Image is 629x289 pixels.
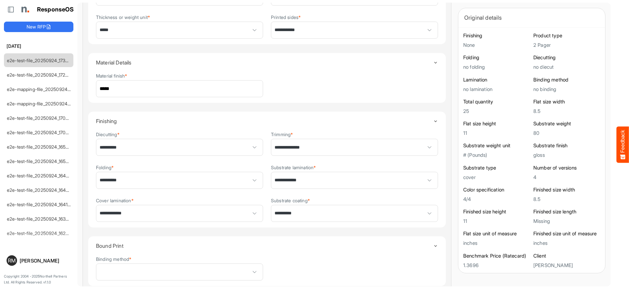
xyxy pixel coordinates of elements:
[463,108,530,114] h5: 25
[271,198,310,203] label: Substrate coating
[533,108,600,114] h5: 8.5
[533,142,600,149] h6: Substrate finish
[463,196,530,202] h5: 4/4
[96,112,438,131] summary: Toggle content
[463,54,530,61] h6: Folding
[18,3,31,16] img: Northell
[533,208,600,215] h6: Finished size length
[463,208,530,215] h6: Finished size height
[7,130,74,135] a: e2e-test-file_20250924_170436
[463,253,530,259] h6: Benchmark Price (Ratecard)
[96,257,131,262] label: Binding method
[463,32,530,39] h6: Finishing
[96,132,120,137] label: Diecutting
[463,130,530,136] h5: 11
[20,258,71,263] div: [PERSON_NAME]
[463,262,530,268] h5: 1.3696
[463,152,530,158] h5: # (Pounds)
[533,99,600,105] h6: Flat size width
[463,99,530,105] h6: Total quantity
[96,73,127,78] label: Material finish
[4,22,73,32] button: New RFP
[533,187,600,193] h6: Finished size width
[533,64,600,70] h5: no diecut
[463,120,530,127] h6: Flat size height
[464,13,599,22] div: Original details
[7,72,72,78] a: e2e-test-file_20250924_172913
[271,165,316,170] label: Substrate lamination
[96,165,114,170] label: Folding
[533,42,600,48] h5: 2 Pager
[7,86,84,92] a: e2e-mapping-file_20250924_172830
[533,77,600,83] h6: Binding method
[7,101,84,106] a: e2e-mapping-file_20250924_172435
[463,64,530,70] h5: no folding
[96,198,134,203] label: Cover lamination
[7,115,74,121] a: e2e-test-file_20250924_170558
[533,86,600,92] h5: no binding
[271,15,301,20] label: Printed sides
[463,240,530,246] h5: inches
[463,165,530,171] h6: Substrate type
[463,187,530,193] h6: Color specification
[533,32,600,39] h6: Product type
[533,262,600,268] h5: [PERSON_NAME]
[7,158,74,164] a: e2e-test-file_20250924_165023
[7,202,73,207] a: e2e-test-file_20250924_164137
[463,42,530,48] h5: None
[7,187,74,193] a: e2e-test-file_20250924_164246
[8,258,16,263] span: RM
[533,165,600,171] h6: Number of versions
[96,243,433,249] h4: Bound Print
[7,230,74,236] a: e2e-test-file_20250924_162904
[4,274,73,285] p: Copyright 2004 - 2025 Northell Partners Ltd. All Rights Reserved. v 1.1.0
[7,173,73,178] a: e2e-test-file_20250924_164712
[4,43,73,50] h6: [DATE]
[463,230,530,237] h6: Flat size unit of measure
[533,240,600,246] h5: inches
[463,218,530,224] h5: 11
[533,174,600,180] h5: 4
[533,196,600,202] h5: 8.5
[96,118,433,124] h4: Finishing
[533,54,600,61] h6: Diecutting
[533,120,600,127] h6: Substrate weight
[7,58,74,63] a: e2e-test-file_20250924_173036
[7,216,73,222] a: e2e-test-file_20250924_163739
[96,60,433,65] h4: Material Details
[96,15,150,20] label: Thickness or weight unit
[533,130,600,136] h5: 80
[533,230,600,237] h6: Finished size unit of measure
[463,86,530,92] h5: no lamination
[463,174,530,180] h5: cover
[533,253,600,259] h6: Client
[96,53,438,72] summary: Toggle content
[463,77,530,83] h6: Lamination
[617,126,629,163] button: Feedback
[96,236,438,255] summary: Toggle content
[37,6,74,13] h1: ResponseOS
[533,218,600,224] h5: Missing
[7,144,74,150] a: e2e-test-file_20250924_165507
[271,132,293,137] label: Trimming
[533,152,600,158] h5: gloss
[463,142,530,149] h6: Substrate weight unit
